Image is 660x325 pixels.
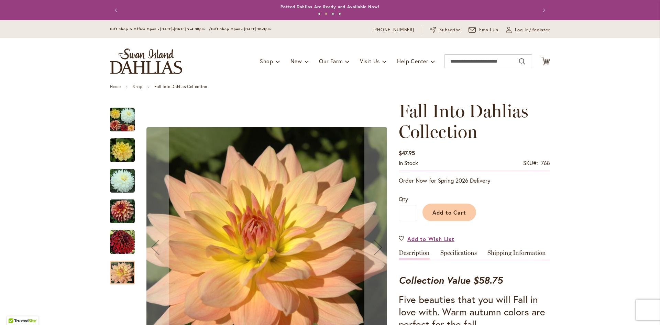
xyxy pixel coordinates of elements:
span: Our Farm [319,57,342,65]
div: Fall Into Dahlias Collection [110,193,142,223]
span: Shop [260,57,273,65]
span: Log In/Register [515,26,550,33]
span: Email Us [479,26,499,33]
a: Add to Wish List [399,235,454,243]
a: Subscribe [430,26,461,33]
span: New [290,57,302,65]
img: Fall Into Dahlias Collection [110,230,135,254]
img: Fall Into Dahlias Collection [110,107,135,132]
img: Fall Into Dahlias Collection [110,138,135,163]
img: Fall Into Dahlias Collection [110,169,135,193]
span: In stock [399,159,418,166]
span: Subscribe [439,26,461,33]
span: Gift Shop Open - [DATE] 10-3pm [211,27,271,31]
button: 2 of 4 [325,13,327,15]
button: 4 of 4 [339,13,341,15]
a: Description [399,250,430,260]
div: Fall Into Dahlias Collection [110,254,135,284]
strong: SKU [523,159,538,166]
span: Add to Wish List [407,235,454,243]
div: Fall Into Dahlias Collection [110,131,142,162]
a: Email Us [469,26,499,33]
a: [PHONE_NUMBER] [373,26,414,33]
div: Availability [399,159,418,167]
a: store logo [110,48,182,74]
div: 768 [541,159,550,167]
span: Visit Us [360,57,380,65]
div: Fall Into Dahlias Collection [110,223,142,254]
span: Help Center [397,57,428,65]
span: Qty [399,195,408,203]
button: Next [536,3,550,17]
strong: Fall Into Dahlias Collection [154,84,207,89]
a: Shipping Information [487,250,546,260]
a: Specifications [440,250,477,260]
strong: Collection Value $58.75 [399,274,503,286]
span: Add to Cart [432,209,466,216]
button: 3 of 4 [332,13,334,15]
a: Home [110,84,121,89]
img: Fall Into Dahlias Collection [110,199,135,224]
span: Gift Shop & Office Open - [DATE]-[DATE] 9-4:30pm / [110,27,211,31]
button: Previous [110,3,124,17]
a: Shop [133,84,142,89]
div: Fall Into Dahlias Collection [110,162,142,193]
a: Potted Dahlias Are Ready and Available Now! [280,4,379,9]
iframe: Launch Accessibility Center [5,301,24,320]
button: Add to Cart [422,204,476,221]
button: 1 of 4 [318,13,320,15]
a: Log In/Register [506,26,550,33]
p: Order Now for Spring 2026 Delivery [399,176,550,185]
span: $47.95 [399,149,415,156]
span: Fall Into Dahlias Collection [399,100,528,142]
div: Fall Into Dahlias Collection [110,101,142,131]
